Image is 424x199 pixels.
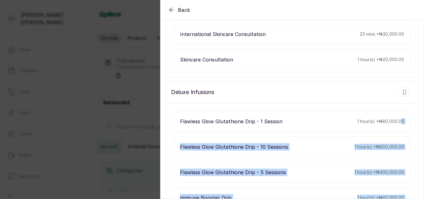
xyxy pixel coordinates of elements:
[357,118,404,124] p: 1 hour(s) • ₦80,000.00
[180,118,282,125] p: Flawless Glow Glutathione Drip - 1 Session
[360,31,404,37] p: 25 mins • ₦30,000.00
[180,56,233,63] p: Skincare Consultation
[180,169,286,176] p: Flawless Glow Glutathione Drip - 5 sessions
[358,57,404,63] p: 1 hour(s) • ₦20,000.00
[354,144,404,150] p: 1 hour(s) • ₦800,000.00
[178,6,190,14] span: Back
[168,6,190,14] button: Back
[180,143,288,151] p: Flawless Glow Glutathione Drip - 10 sessions
[354,169,404,175] p: 1 hour(s) • ₦400,000.00
[171,88,214,97] p: deluxe infusions
[180,30,266,38] p: International Skincare Consultation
